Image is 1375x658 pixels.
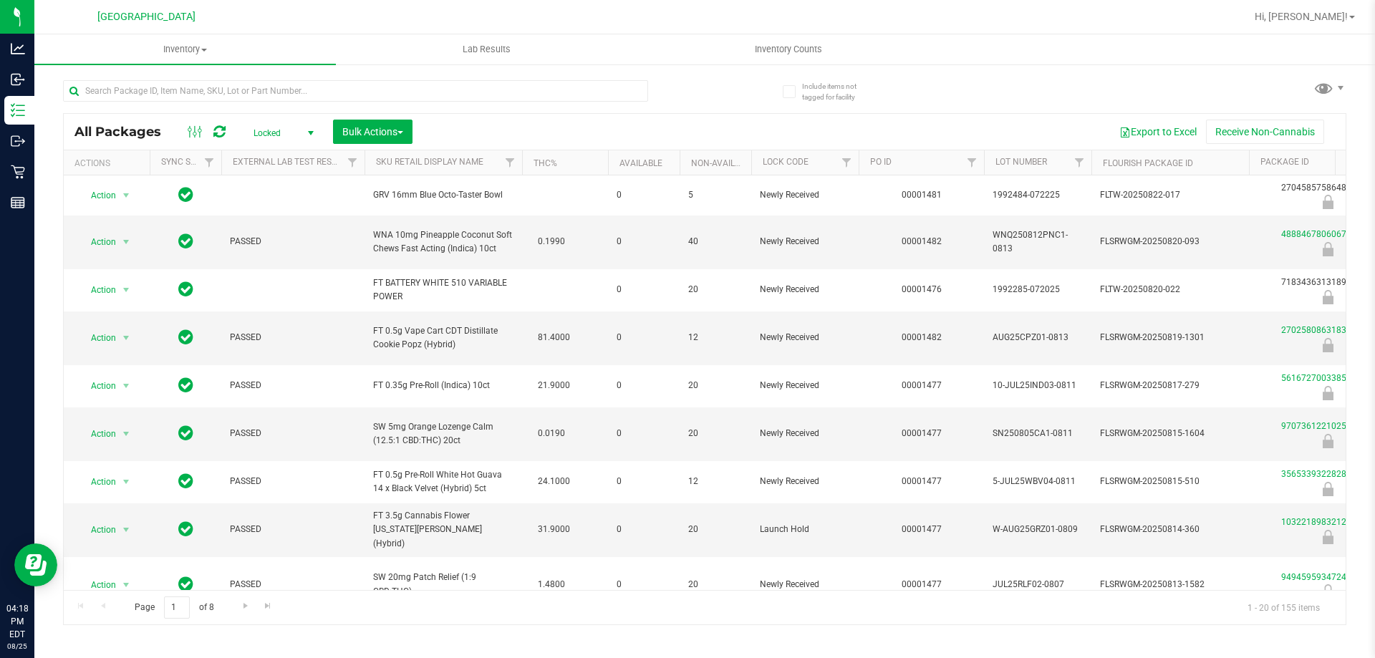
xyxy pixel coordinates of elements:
[117,185,135,205] span: select
[178,231,193,251] span: In Sync
[78,575,117,595] span: Action
[902,579,942,589] a: 00001477
[230,427,356,440] span: PASSED
[760,188,850,202] span: Newly Received
[117,280,135,300] span: select
[1100,235,1240,248] span: FLSRWGM-20250820-093
[230,235,356,248] span: PASSED
[995,157,1047,167] a: Lot Number
[993,228,1083,256] span: WNQ250812PNC1-0813
[63,80,648,102] input: Search Package ID, Item Name, SKU, Lot or Part Number...
[617,427,671,440] span: 0
[373,509,513,551] span: FT 3.5g Cannabis Flower [US_STATE][PERSON_NAME] (Hybrid)
[637,34,939,64] a: Inventory Counts
[760,235,850,248] span: Newly Received
[1100,523,1240,536] span: FLSRWGM-20250814-360
[688,523,743,536] span: 20
[78,280,117,300] span: Action
[835,150,859,175] a: Filter
[870,157,892,167] a: PO ID
[688,283,743,296] span: 20
[993,578,1083,591] span: JUL25RLF02-0807
[230,523,356,536] span: PASSED
[164,596,190,619] input: 1
[760,331,850,344] span: Newly Received
[376,157,483,167] a: Sku Retail Display Name
[760,578,850,591] span: Newly Received
[617,283,671,296] span: 0
[617,188,671,202] span: 0
[534,158,557,168] a: THC%
[993,427,1083,440] span: SN250805CA1-0811
[1100,379,1240,392] span: FLSRWGM-20250817-279
[443,43,530,56] span: Lab Results
[11,165,25,179] inline-svg: Retail
[735,43,841,56] span: Inventory Counts
[373,420,513,447] span: SW 5mg Orange Lozenge Calm (12.5:1 CBD:THC) 20ct
[1206,120,1324,144] button: Receive Non-Cannabis
[78,232,117,252] span: Action
[531,574,572,595] span: 1.4800
[161,157,216,167] a: Sync Status
[691,158,755,168] a: Non-Available
[178,519,193,539] span: In Sync
[1100,188,1240,202] span: FLTW-20250822-017
[117,424,135,444] span: select
[11,42,25,56] inline-svg: Analytics
[902,476,942,486] a: 00001477
[78,376,117,396] span: Action
[230,331,356,344] span: PASSED
[902,332,942,342] a: 00001482
[117,575,135,595] span: select
[993,379,1083,392] span: 10-JUL25IND03-0811
[78,520,117,540] span: Action
[373,324,513,352] span: FT 0.5g Vape Cart CDT Distillate Cookie Popz (Hybrid)
[902,524,942,534] a: 00001477
[1100,283,1240,296] span: FLTW-20250820-022
[763,157,809,167] a: Lock Code
[1255,11,1348,22] span: Hi, [PERSON_NAME]!
[960,150,984,175] a: Filter
[342,126,403,137] span: Bulk Actions
[178,327,193,347] span: In Sync
[688,427,743,440] span: 20
[336,34,637,64] a: Lab Results
[11,134,25,148] inline-svg: Outbound
[617,578,671,591] span: 0
[531,519,577,540] span: 31.9000
[117,376,135,396] span: select
[1281,421,1361,431] a: 9707361221025967
[688,188,743,202] span: 5
[78,328,117,348] span: Action
[760,379,850,392] span: Newly Received
[6,602,28,641] p: 04:18 PM EDT
[373,228,513,256] span: WNA 10mg Pineapple Coconut Soft Chews Fast Acting (Indica) 10ct
[688,235,743,248] span: 40
[97,11,196,23] span: [GEOGRAPHIC_DATA]
[11,72,25,87] inline-svg: Inbound
[1100,578,1240,591] span: FLSRWGM-20250813-1582
[6,641,28,652] p: 08/25
[178,375,193,395] span: In Sync
[373,379,513,392] span: FT 0.35g Pre-Roll (Indica) 10ct
[117,520,135,540] span: select
[117,328,135,348] span: select
[617,523,671,536] span: 0
[1100,427,1240,440] span: FLSRWGM-20250815-1604
[531,231,572,252] span: 0.1990
[230,475,356,488] span: PASSED
[233,157,345,167] a: External Lab Test Result
[1103,158,1193,168] a: Flourish Package ID
[333,120,412,144] button: Bulk Actions
[531,375,577,396] span: 21.9000
[117,232,135,252] span: select
[617,475,671,488] span: 0
[1281,517,1361,527] a: 1032218983212940
[78,424,117,444] span: Action
[1281,229,1361,239] a: 4888467806067875
[74,158,144,168] div: Actions
[78,472,117,492] span: Action
[178,423,193,443] span: In Sync
[373,276,513,304] span: FT BATTERY WHITE 510 VARIABLE POWER
[1068,150,1091,175] a: Filter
